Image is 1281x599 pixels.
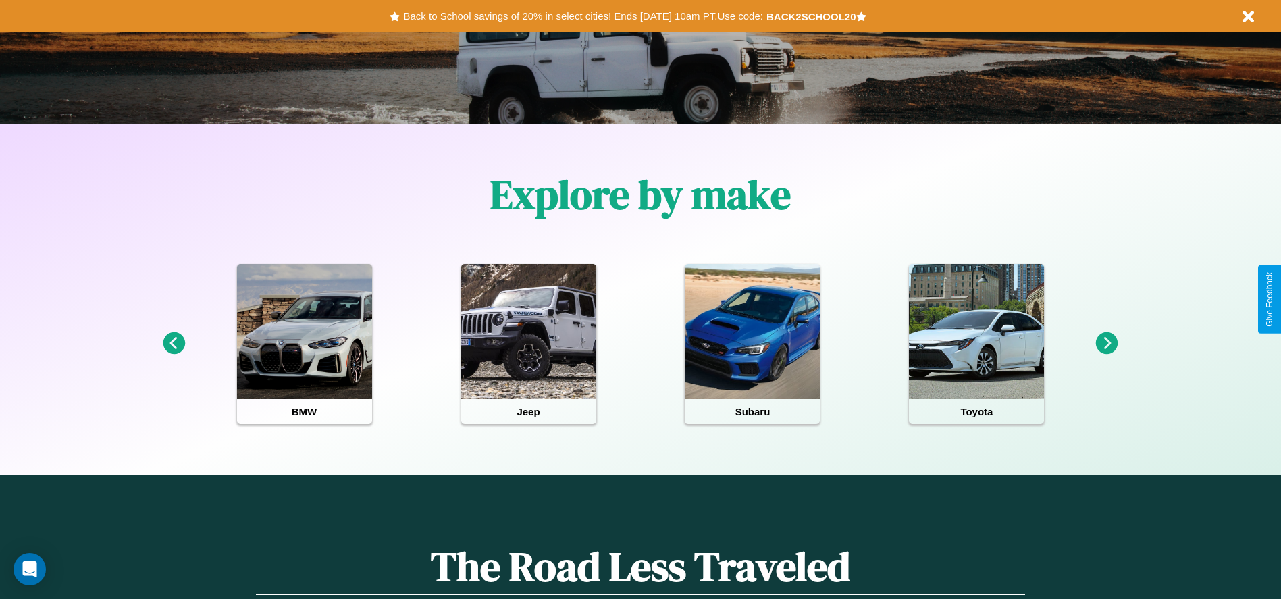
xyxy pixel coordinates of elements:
[909,399,1044,424] h4: Toyota
[400,7,766,26] button: Back to School savings of 20% in select cities! Ends [DATE] 10am PT.Use code:
[685,399,820,424] h4: Subaru
[256,539,1024,595] h1: The Road Less Traveled
[1265,272,1274,327] div: Give Feedback
[490,167,791,222] h1: Explore by make
[766,11,856,22] b: BACK2SCHOOL20
[237,399,372,424] h4: BMW
[461,399,596,424] h4: Jeep
[14,553,46,585] div: Open Intercom Messenger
